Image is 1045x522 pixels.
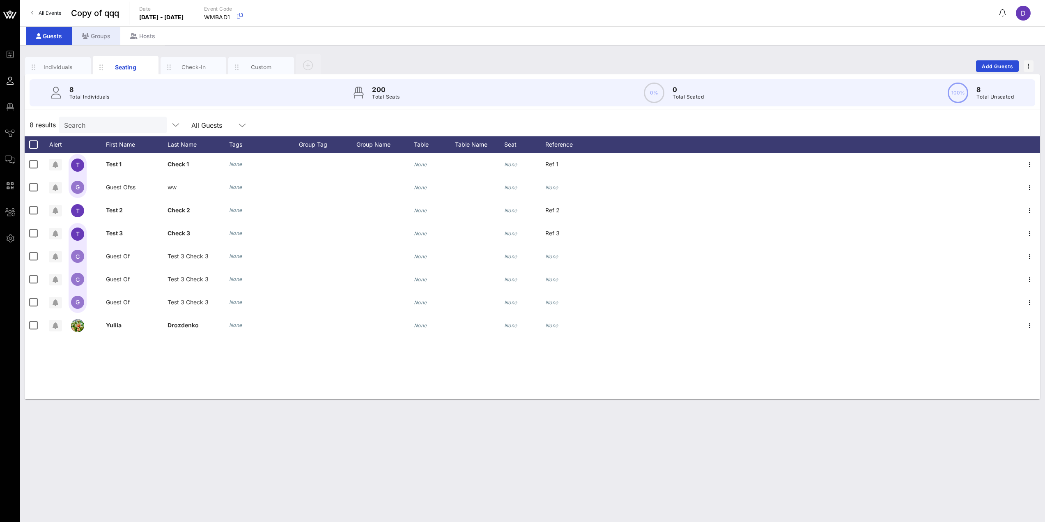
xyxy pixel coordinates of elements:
[26,7,66,20] a: All Events
[504,136,545,153] div: Seat
[69,93,110,101] p: Total Individuals
[76,230,80,237] span: T
[106,276,130,283] span: Guest Of
[673,93,704,101] p: Total Seated
[168,230,190,237] span: Check 3
[139,13,184,21] p: [DATE] - [DATE]
[76,184,80,191] span: G
[414,161,427,168] i: None
[191,122,222,129] div: All Guests
[168,161,189,168] span: Check 1
[504,253,517,260] i: None
[229,276,242,282] i: None
[229,322,242,328] i: None
[106,184,136,191] span: Guest Ofss
[186,117,252,133] div: All Guests
[545,230,560,237] span: Ref 3
[168,207,190,214] span: Check 2
[76,161,80,168] span: T
[504,161,517,168] i: None
[26,27,72,45] div: Guests
[106,161,122,168] span: Test 1
[106,136,168,153] div: First Name
[168,299,209,306] span: Test 3 Check 3
[168,136,229,153] div: Last Name
[229,253,242,259] i: None
[168,184,177,191] span: ww
[69,85,110,94] p: 8
[372,93,400,101] p: Total Seats
[414,230,427,237] i: None
[504,276,517,283] i: None
[414,136,455,153] div: Table
[45,136,66,153] div: Alert
[175,63,212,71] div: Check-In
[139,5,184,13] p: Date
[372,85,400,94] p: 200
[545,207,560,214] span: Ref 2
[504,230,517,237] i: None
[414,276,427,283] i: None
[673,85,704,94] p: 0
[76,253,80,260] span: G
[1016,6,1031,21] div: d
[504,207,517,214] i: None
[106,299,130,306] span: Guest Of
[976,85,1014,94] p: 8
[504,184,517,191] i: None
[504,322,517,329] i: None
[108,63,144,71] div: Seating
[414,253,427,260] i: None
[106,207,123,214] span: Test 2
[976,60,1019,72] button: Add Guests
[229,207,242,213] i: None
[168,253,209,260] span: Test 3 Check 3
[204,5,232,13] p: Event Code
[414,299,427,306] i: None
[545,322,558,329] i: None
[981,63,1014,69] span: Add Guests
[204,13,232,21] p: WMBAD1
[168,276,209,283] span: Test 3 Check 3
[106,322,122,329] span: Yuliia
[545,253,558,260] i: None
[40,63,76,71] div: Individuals
[299,136,356,153] div: Group Tag
[30,120,56,130] span: 8 results
[229,161,242,167] i: None
[229,299,242,305] i: None
[243,63,280,71] div: Custom
[76,207,80,214] span: T
[71,7,119,19] span: Copy of qqq
[106,253,130,260] span: Guest Of
[120,27,165,45] div: Hosts
[545,161,558,168] span: Ref 1
[76,299,80,306] span: G
[504,299,517,306] i: None
[106,230,123,237] span: Test 3
[545,276,558,283] i: None
[414,184,427,191] i: None
[545,136,595,153] div: Reference
[455,136,504,153] div: Table Name
[76,276,80,283] span: G
[39,10,61,16] span: All Events
[229,184,242,190] i: None
[229,230,242,236] i: None
[168,322,199,329] span: Drozdenko
[414,322,427,329] i: None
[72,27,120,45] div: Groups
[545,299,558,306] i: None
[545,184,558,191] i: None
[976,93,1014,101] p: Total Unseated
[229,136,299,153] div: Tags
[1021,9,1026,17] span: d
[414,207,427,214] i: None
[356,136,414,153] div: Group Name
